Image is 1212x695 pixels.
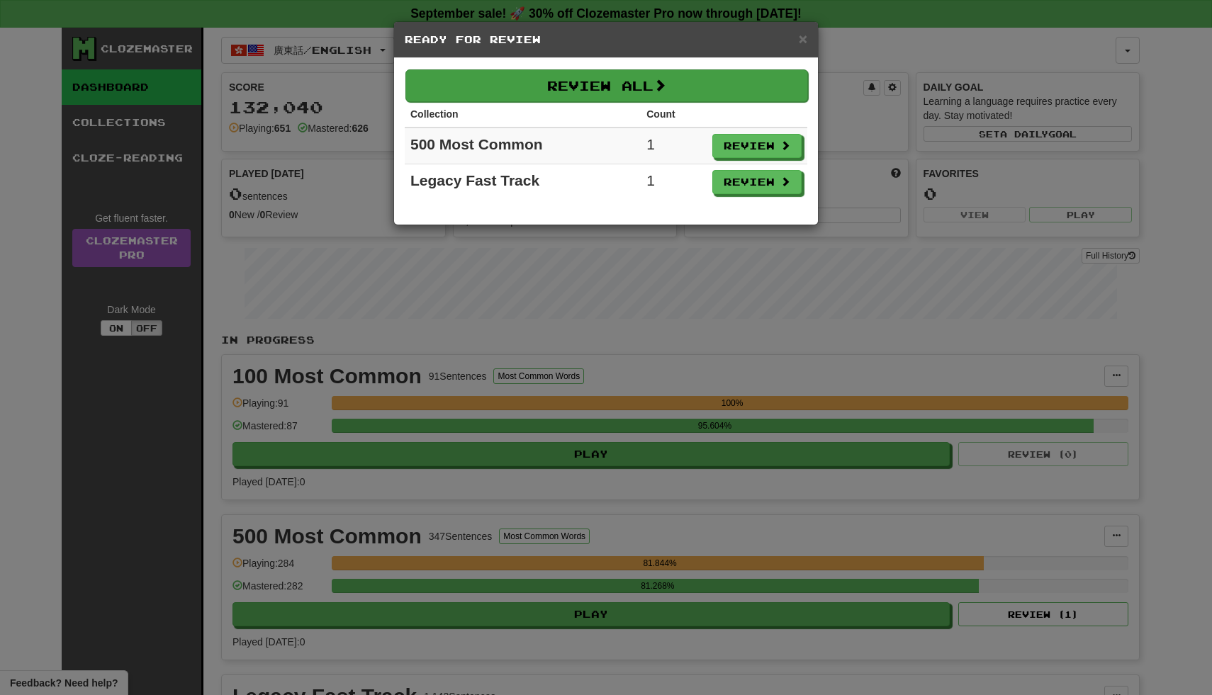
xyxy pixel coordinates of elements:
[405,69,808,102] button: Review All
[405,164,641,200] td: Legacy Fast Track
[641,101,707,128] th: Count
[405,101,641,128] th: Collection
[712,134,802,158] button: Review
[641,128,707,164] td: 1
[641,164,707,200] td: 1
[799,30,807,47] span: ×
[799,31,807,46] button: Close
[405,128,641,164] td: 500 Most Common
[712,170,802,194] button: Review
[405,33,807,47] h5: Ready for Review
